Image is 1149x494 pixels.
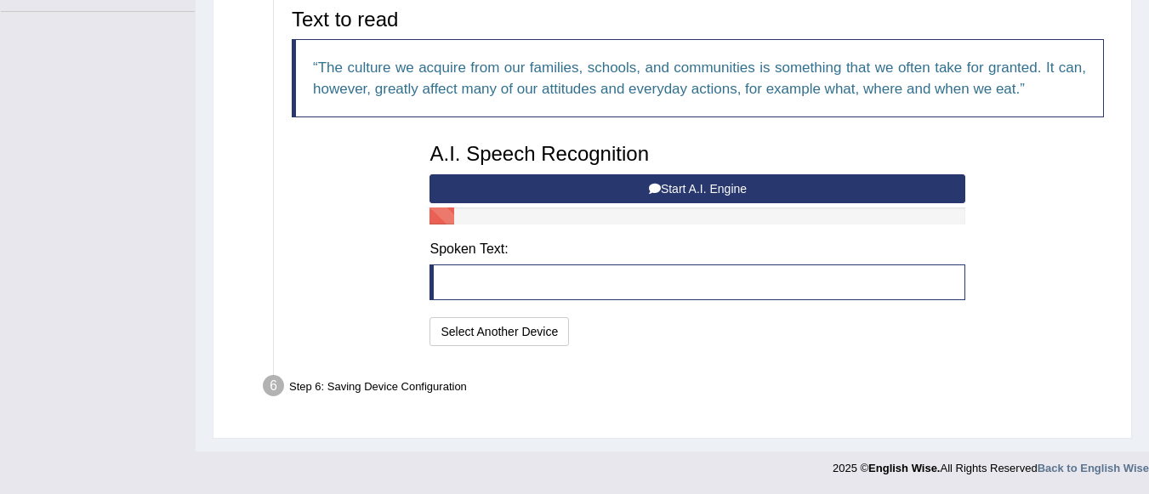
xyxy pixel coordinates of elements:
[313,60,1086,97] q: The culture we acquire from our families, schools, and communities is something that we often tak...
[429,241,965,257] h4: Spoken Text:
[292,9,1104,31] h3: Text to read
[833,451,1149,476] div: 2025 © All Rights Reserved
[255,370,1123,407] div: Step 6: Saving Device Configuration
[429,143,965,165] h3: A.I. Speech Recognition
[868,462,940,474] strong: English Wise.
[429,174,965,203] button: Start A.I. Engine
[429,317,569,346] button: Select Another Device
[1038,462,1149,474] a: Back to English Wise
